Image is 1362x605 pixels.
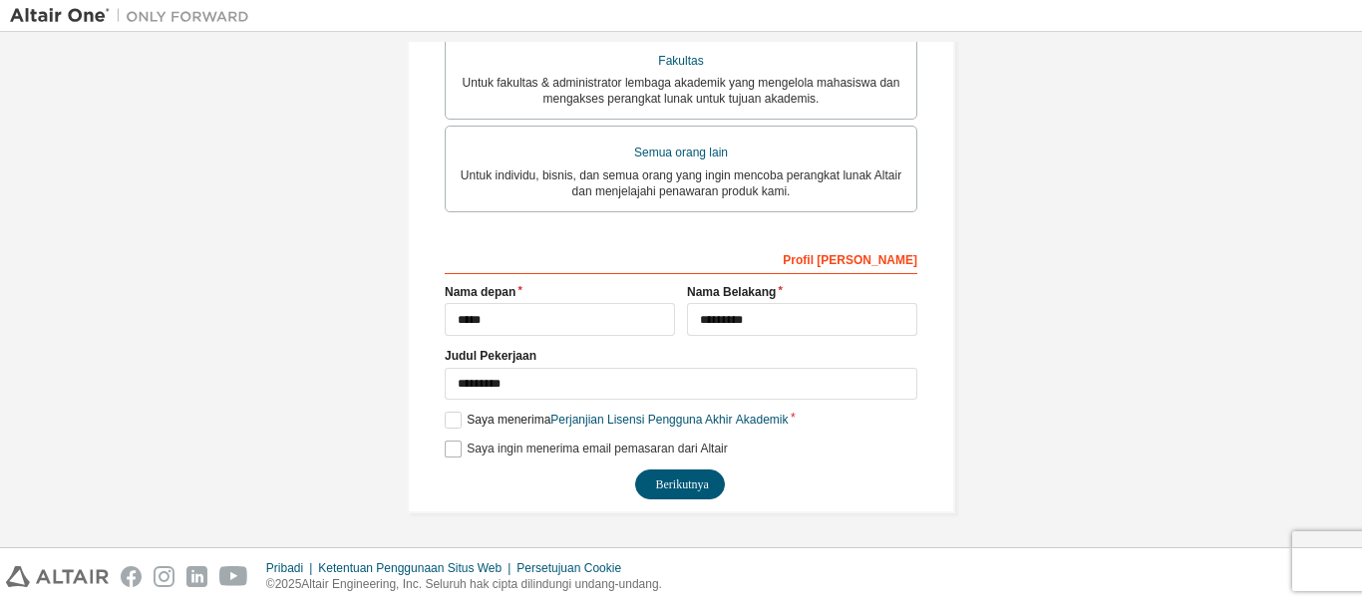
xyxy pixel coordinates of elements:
font: Akademik [736,413,789,427]
font: Persetujuan Cookie [516,561,621,575]
font: Fakultas [658,54,703,68]
font: 2025 [275,577,302,591]
img: instagram.svg [154,566,174,587]
img: linkedin.svg [186,566,207,587]
button: Berikutnya [635,469,725,499]
font: Berikutnya [656,477,709,491]
font: Ketentuan Penggunaan Situs Web [318,561,502,575]
font: Altair Engineering, Inc. Seluruh hak cipta dilindungi undang-undang. [301,577,662,591]
font: Untuk fakultas & administrator lembaga akademik yang mengelola mahasiswa dan mengakses perangkat ... [463,76,900,106]
img: Altair Satu [10,6,259,26]
font: Nama Belakang [687,285,776,299]
font: Judul Pekerjaan [445,349,536,363]
font: Saya ingin menerima email pemasaran dari Altair [467,442,727,455]
img: altair_logo.svg [6,566,109,587]
font: Pribadi [266,561,303,575]
img: facebook.svg [121,566,142,587]
font: Semua orang lain [634,146,728,159]
font: Perjanjian Lisensi Pengguna Akhir [550,413,732,427]
font: Profil [PERSON_NAME] [783,253,917,267]
font: Nama depan [445,285,515,299]
font: Saya menerima [467,413,550,427]
img: youtube.svg [219,566,248,587]
font: © [266,577,275,591]
font: Untuk individu, bisnis, dan semua orang yang ingin mencoba perangkat lunak Altair dan menjelajahi... [461,168,901,198]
